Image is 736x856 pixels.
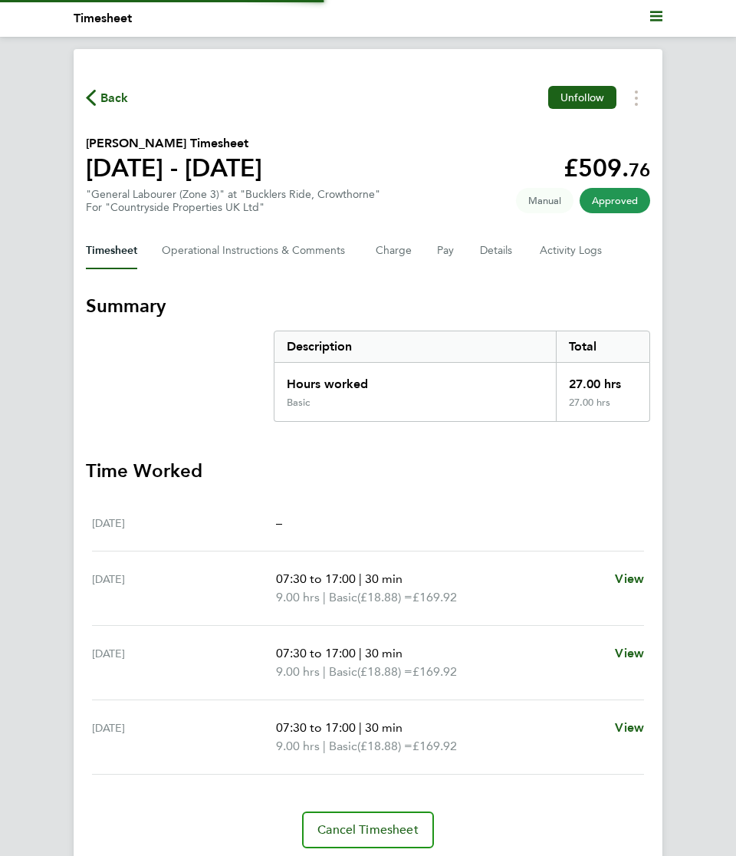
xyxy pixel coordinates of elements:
[365,646,402,660] span: 30 min
[276,739,320,753] span: 9.00 hrs
[365,571,402,586] span: 30 min
[323,590,326,604] span: |
[276,646,356,660] span: 07:30 to 17:00
[323,664,326,679] span: |
[92,644,276,681] div: [DATE]
[162,232,351,269] button: Operational Instructions & Comments
[623,86,650,110] button: Timesheets Menu
[86,188,380,214] div: "General Labourer (Zone 3)" at "Bucklers Ride, Crowthorne"
[287,397,310,409] div: Basic
[540,232,604,269] button: Activity Logs
[274,331,650,422] div: Summary
[359,646,362,660] span: |
[86,232,137,269] button: Timesheet
[412,664,457,679] span: £169.92
[376,232,412,269] button: Charge
[329,737,357,756] span: Basic
[92,570,276,607] div: [DATE]
[329,663,357,681] span: Basic
[412,590,457,604] span: £169.92
[412,739,457,753] span: £169.92
[86,134,262,153] h2: [PERSON_NAME] Timesheet
[516,188,573,213] span: This timesheet was manually created.
[276,515,282,530] span: –
[615,646,644,660] span: View
[437,232,455,269] button: Pay
[580,188,650,213] span: This timesheet has been approved.
[329,588,357,607] span: Basic
[276,720,356,735] span: 07:30 to 17:00
[74,9,132,28] li: Timesheet
[556,363,649,397] div: 27.00 hrs
[276,571,356,586] span: 07:30 to 17:00
[560,91,604,104] span: Unfollow
[629,159,650,181] span: 76
[317,822,419,838] span: Cancel Timesheet
[556,397,649,421] div: 27.00 hrs
[302,812,434,848] button: Cancel Timesheet
[548,86,616,109] button: Unfollow
[86,294,650,848] section: Timesheet
[323,739,326,753] span: |
[563,153,650,183] app-decimal: £509.
[86,153,262,183] h1: [DATE] - [DATE]
[86,294,650,318] h3: Summary
[86,201,380,214] div: For "Countryside Properties UK Ltd"
[615,570,644,588] a: View
[100,89,129,107] span: Back
[357,590,412,604] span: (£18.88) =
[92,514,276,532] div: [DATE]
[359,571,362,586] span: |
[615,720,644,735] span: View
[357,739,412,753] span: (£18.88) =
[357,664,412,679] span: (£18.88) =
[615,644,644,663] a: View
[86,459,650,483] h3: Time Worked
[556,331,649,362] div: Total
[365,720,402,735] span: 30 min
[480,232,515,269] button: Details
[86,88,129,107] button: Back
[615,719,644,737] a: View
[276,590,320,604] span: 9.00 hrs
[92,719,276,756] div: [DATE]
[615,571,644,586] span: View
[359,720,362,735] span: |
[274,363,556,397] div: Hours worked
[276,664,320,679] span: 9.00 hrs
[274,331,556,362] div: Description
